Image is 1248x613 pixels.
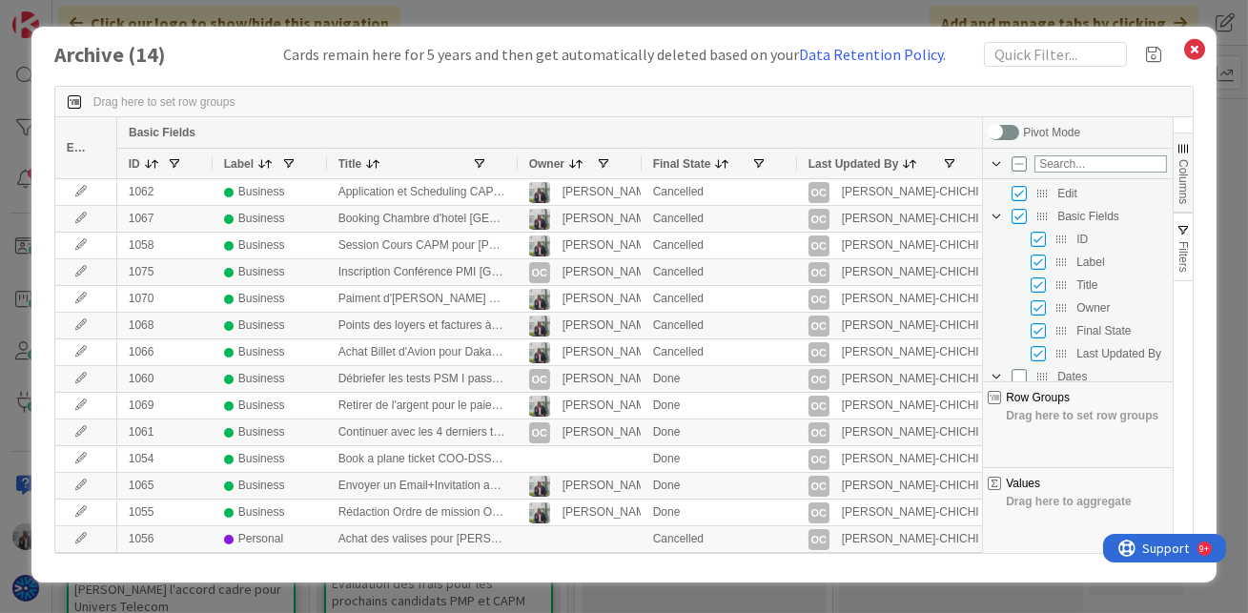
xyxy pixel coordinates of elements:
[238,207,285,231] div: Business
[808,289,829,310] div: OC
[529,182,550,203] img: AG
[327,419,518,445] div: Continuer avec les 4 derniers tests PSM 1
[529,369,550,390] div: OC
[808,182,829,203] div: OC
[808,316,829,337] div: OC
[117,339,213,365] div: 1066
[653,157,711,171] span: Final State
[1057,187,1167,200] span: Edit
[642,313,797,338] div: Cancelled
[529,289,550,310] img: AG
[563,501,657,524] div: [PERSON_NAME]
[983,251,1173,274] div: Label Column
[327,339,518,365] div: Achat Billet d'Avion pour Dakar - Kigali Pour [PERSON_NAME] et [PERSON_NAME]
[808,342,829,363] div: OC
[563,340,657,364] div: [PERSON_NAME]
[327,446,518,472] div: Book a plane ticket COO-DSS for [PERSON_NAME] & [PERSON_NAME]
[283,43,946,66] div: Cards remain here for 5 years and then get automatically deleted based on your .
[808,502,829,523] div: OC
[529,235,550,256] img: AG
[808,209,829,230] div: OC
[842,234,979,257] div: [PERSON_NAME]-CHICHI
[984,42,1127,67] input: Quick Filter...
[642,206,797,232] div: Cancelled
[983,342,1173,365] div: Last Updated By Column
[642,233,797,258] div: Cancelled
[563,207,657,231] div: [PERSON_NAME]
[117,419,213,445] div: 1061
[238,234,285,257] div: Business
[67,141,87,154] span: Edit
[983,365,1173,388] div: Dates Column Group
[983,205,1173,228] div: Basic Fields Column Group
[1006,391,1070,404] span: Row Groups
[808,235,829,256] div: OC
[563,180,657,204] div: [PERSON_NAME]
[327,526,518,552] div: Achat des valises pour [PERSON_NAME]
[117,286,213,312] div: 1070
[642,473,797,499] div: Done
[563,420,700,444] div: [PERSON_NAME]-CHICHI
[529,502,550,523] img: AG
[808,529,829,550] div: OC
[117,259,213,285] div: 1075
[983,495,1173,553] span: Drag here to aggregate
[563,234,657,257] div: [PERSON_NAME]
[529,342,550,363] img: AG
[642,366,797,392] div: Done
[563,474,657,498] div: [PERSON_NAME]
[327,259,518,285] div: Inscription Conférence PMI [GEOGRAPHIC_DATA]
[54,43,245,67] h1: Archive ( 14 )
[327,233,518,258] div: Session Cours CAPM pour [PERSON_NAME]
[1034,155,1167,173] input: Filter Columns Input
[808,157,899,171] span: Last Updated By
[642,526,797,552] div: Cancelled
[117,500,213,525] div: 1055
[842,287,979,311] div: [PERSON_NAME]-CHICHI
[529,157,564,171] span: Owner
[808,449,829,470] div: OC
[238,367,285,391] div: Business
[93,95,235,109] span: Drag here to set row groups
[327,473,518,499] div: Envoyer un Email+Invitation aux experts sonatel afin qu'ils soient dans les bureaux d'Atypix [GEO...
[642,393,797,419] div: Done
[842,340,979,364] div: [PERSON_NAME]-CHICHI
[40,3,87,26] span: Support
[529,209,550,230] img: AG
[808,262,829,283] div: OC
[842,420,979,444] div: [PERSON_NAME]-CHICHI
[238,447,285,471] div: Business
[808,422,829,443] div: OC
[327,500,518,525] div: Rédaction Ordre de mission Ornella
[1176,241,1190,273] span: Filters
[327,179,518,205] div: Application et Scheduling CAPM pour Ornella
[529,262,550,283] div: OC
[529,396,550,417] img: AG
[1006,477,1040,490] span: Values
[238,340,285,364] div: Business
[1057,370,1167,383] span: Dates
[642,179,797,205] div: Cancelled
[93,95,235,109] div: Row Groups
[842,314,979,337] div: [PERSON_NAME]-CHICHI
[117,473,213,499] div: 1065
[117,366,213,392] div: 1060
[1023,126,1080,139] div: Pivot Mode
[642,419,797,445] div: Done
[117,233,213,258] div: 1058
[529,476,550,497] img: AG
[983,182,1173,205] div: Edit Column
[117,179,213,205] div: 1062
[238,501,285,524] div: Business
[642,339,797,365] div: Cancelled
[563,287,657,311] div: [PERSON_NAME]
[129,157,140,171] span: ID
[642,500,797,525] div: Done
[983,409,1173,467] span: Drag here to set row groups
[842,474,979,498] div: [PERSON_NAME]-CHICHI
[808,476,829,497] div: OC
[842,527,979,551] div: [PERSON_NAME]-CHICHI
[842,367,979,391] div: [PERSON_NAME]-CHICHI
[563,314,657,337] div: [PERSON_NAME]
[983,405,1173,467] div: Row Groups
